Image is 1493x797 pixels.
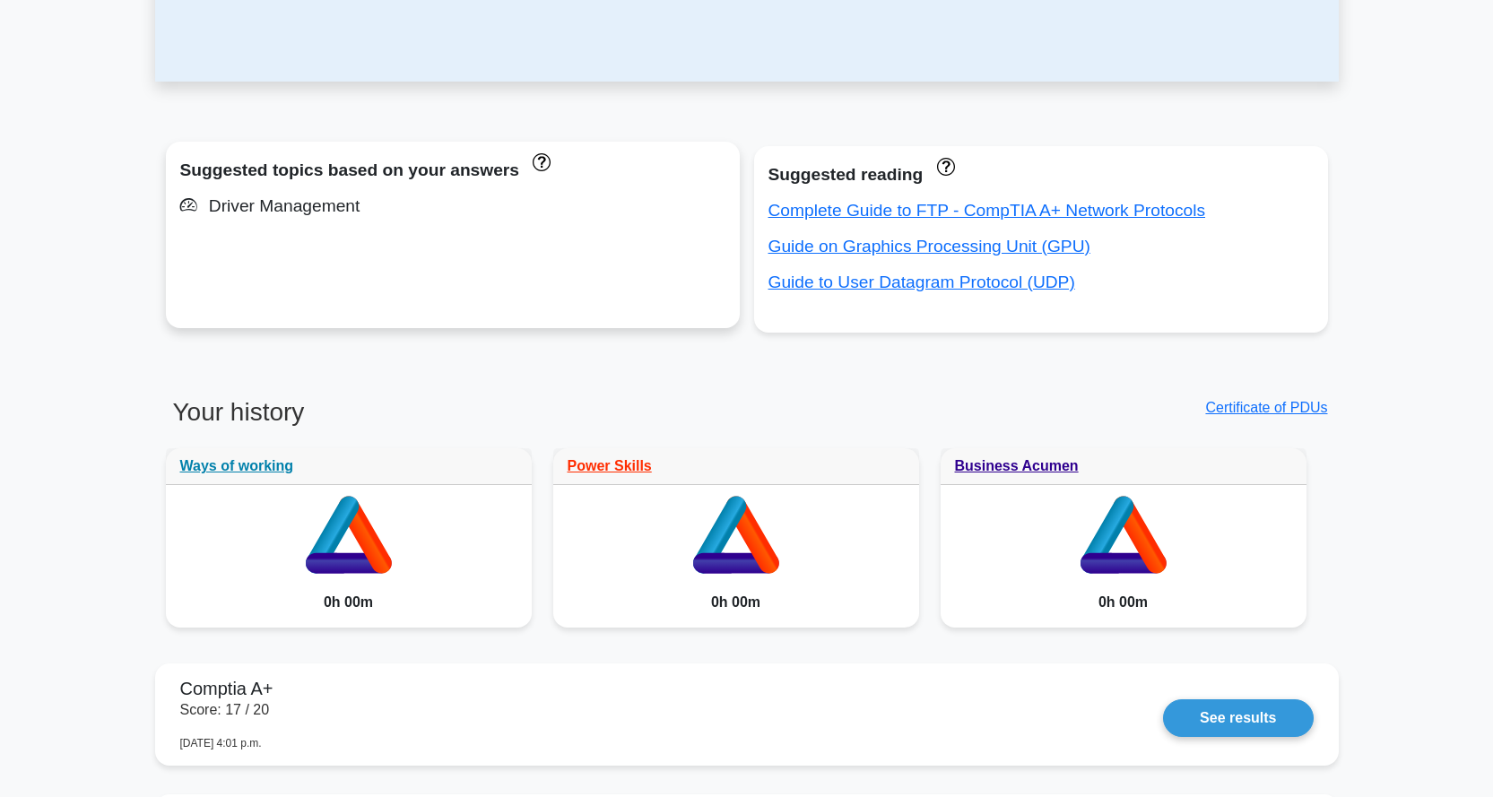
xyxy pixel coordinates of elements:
[166,397,736,442] h3: Your history
[768,201,1206,220] a: Complete Guide to FTP - CompTIA A+ Network Protocols
[180,458,294,473] a: Ways of working
[180,156,725,185] div: Suggested topics based on your answers
[932,156,954,175] a: These concepts have been answered less than 50% correct. The guides disapear when you answer ques...
[768,160,1314,189] div: Suggested reading
[941,577,1306,628] div: 0h 00m
[166,577,532,628] div: 0h 00m
[768,273,1075,291] a: Guide to User Datagram Protocol (UDP)
[1205,400,1327,415] a: Certificate of PDUs
[528,152,551,170] a: These topics have been answered less than 50% correct. Topics disapear when you answer questions ...
[955,458,1079,473] a: Business Acumen
[553,577,919,628] div: 0h 00m
[768,237,1090,256] a: Guide on Graphics Processing Unit (GPU)
[568,458,652,473] a: Power Skills
[180,192,725,221] div: Driver Management
[1163,699,1313,737] a: See results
